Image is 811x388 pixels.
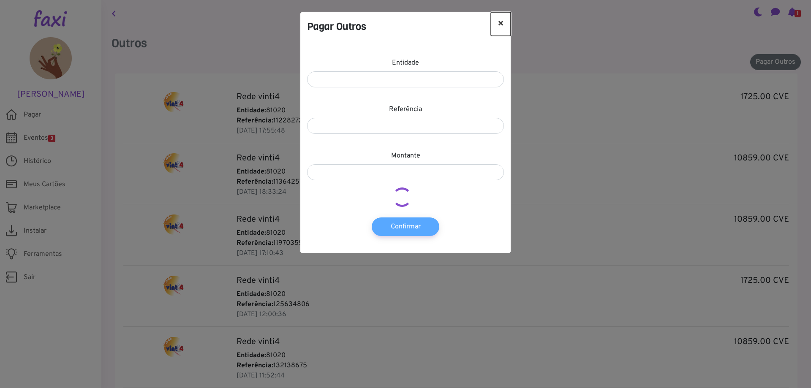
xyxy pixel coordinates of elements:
[491,12,511,36] button: ×
[389,104,422,114] label: Referência
[392,58,419,68] label: Entidade
[307,19,366,34] h4: Pagar Outros
[372,217,439,236] button: Confirmar
[391,151,420,161] label: Montante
